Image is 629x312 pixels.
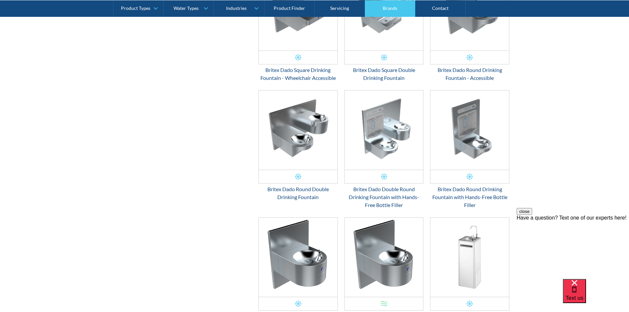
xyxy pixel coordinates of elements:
a: Britex Dado Double Round Drinking Fountain with Hands-Free Bottle FillerBritex Dado Double Round ... [344,90,424,209]
a: Britex Dado Round Double Drinking FountainBritex Dado Round Double Drinking Fountain [258,90,338,201]
div: Product Types [121,5,150,11]
img: Britex Dado Round Wall Mounted Drinking Fountain - Refrigerated [259,218,337,297]
div: Britex Dado Round Double Drinking Fountain [258,185,338,201]
img: Britex Dado Round Double Drinking Fountain [259,90,337,170]
div: Water Types [174,5,199,11]
a: Britex Dado Round Drinking Fountain with Hands-Free Bottle FillerBritex Dado Round Drinking Fount... [430,90,509,209]
div: Britex Dado Round Drinking Fountain - Accessible [430,66,509,82]
img: Zip EconoMaster Drinking Fountain 60 Stainless Steel [430,218,509,297]
iframe: podium webchat widget bubble [563,279,629,312]
img: Britex Dado Double Round Drinking Fountain with Hands-Free Bottle Filler [345,90,423,170]
img: Britex Dado Round Drinking Fountain with Hands-Free Bottle Filler [430,90,509,170]
div: Britex Dado Square Double Drinking Fountain [344,66,424,82]
div: Britex Dado Double Round Drinking Fountain with Hands-Free Bottle Filler [344,185,424,209]
div: Industries [226,5,247,11]
div: Britex Dado Square Drinking Fountain - Wheelchair Accessible [258,66,338,82]
div: Britex Dado Round Drinking Fountain with Hands-Free Bottle Filler [430,185,509,209]
img: Britex Dado Round Wall Mounted Drinking Fountain - Non-refrigerated [345,218,423,297]
iframe: podium webchat widget prompt [517,208,629,287]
